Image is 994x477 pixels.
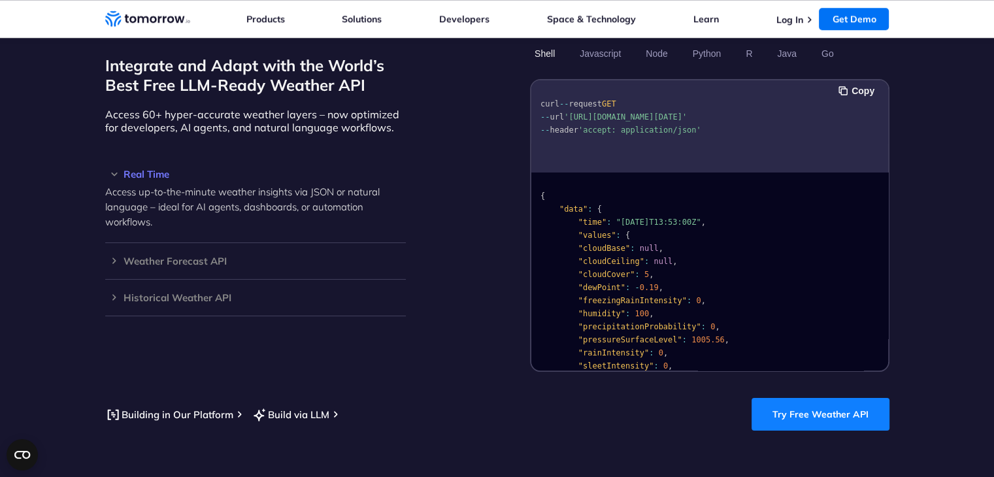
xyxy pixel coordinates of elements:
button: Node [641,42,672,65]
span: , [658,244,663,253]
span: , [715,322,720,331]
button: Open CMP widget [7,439,38,470]
p: Access up-to-the-minute weather insights via JSON or natural language – ideal for AI agents, dash... [105,184,406,229]
span: "sleetIntensity" [578,361,654,370]
a: Space & Technology [547,13,636,25]
span: { [540,191,545,201]
span: { [625,231,630,240]
span: "[DATE]T13:53:00Z" [616,218,701,227]
a: Try Free Weather API [752,398,889,431]
span: : [630,244,635,253]
a: Building in Our Platform [105,406,233,423]
span: - [635,283,639,292]
button: Java [772,42,801,65]
span: "pressureSurfaceLevel" [578,335,682,344]
span: "cloudBase" [578,244,629,253]
span: 0 [710,322,715,331]
span: 0 [658,348,663,357]
span: -- [559,99,568,108]
span: GET [601,99,616,108]
span: curl [540,99,559,108]
h3: Real Time [105,169,406,179]
span: request [569,99,602,108]
a: Home link [105,9,190,29]
a: Get Demo [819,8,889,30]
span: : [625,309,630,318]
span: : [682,335,686,344]
span: "freezingRainIntensity" [578,296,686,305]
span: "cloudCover" [578,270,635,279]
span: "cloudCeiling" [578,257,644,266]
button: R [741,42,757,65]
span: , [649,270,654,279]
span: : [654,361,658,370]
span: , [658,283,663,292]
span: 0.19 [639,283,658,292]
a: Solutions [342,13,382,25]
span: 0 [663,361,667,370]
span: -- [540,125,550,135]
span: null [654,257,672,266]
span: : [644,257,648,266]
span: "time" [578,218,606,227]
h2: Integrate and Adapt with the World’s Best Free LLM-Ready Weather API [105,56,406,95]
span: : [616,231,620,240]
span: url [550,112,564,122]
span: "values" [578,231,616,240]
button: Shell [530,42,559,65]
span: "humidity" [578,309,625,318]
button: Go [816,42,838,65]
span: "dewPoint" [578,283,625,292]
button: Python [688,42,725,65]
a: Log In [776,14,803,25]
span: : [686,296,691,305]
span: , [663,348,667,357]
p: Access 60+ hyper-accurate weather layers – now optimized for developers, AI agents, and natural l... [105,108,406,134]
span: "precipitationProbability" [578,322,701,331]
span: 0 [696,296,701,305]
span: : [701,322,705,331]
a: Developers [439,13,489,25]
span: , [672,257,677,266]
span: "data" [559,205,587,214]
span: "rainIntensity" [578,348,648,357]
span: null [639,244,658,253]
span: 5 [644,270,648,279]
span: : [588,205,592,214]
span: -- [540,112,550,122]
h3: Historical Weather API [105,293,406,303]
span: : [606,218,611,227]
span: 100 [635,309,649,318]
span: { [597,205,601,214]
span: , [668,361,672,370]
button: Javascript [575,42,625,65]
a: Learn [693,13,719,25]
a: Build via LLM [252,406,329,423]
span: 1005.56 [691,335,725,344]
span: header [550,125,578,135]
button: Copy [838,84,878,98]
h3: Weather Forecast API [105,256,406,266]
span: , [701,296,705,305]
span: : [635,270,639,279]
a: Products [246,13,285,25]
span: , [649,309,654,318]
span: '[URL][DOMAIN_NAME][DATE]' [564,112,687,122]
span: : [649,348,654,357]
span: 'accept: application/json' [578,125,701,135]
span: : [625,283,630,292]
span: , [724,335,729,344]
span: , [701,218,705,227]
